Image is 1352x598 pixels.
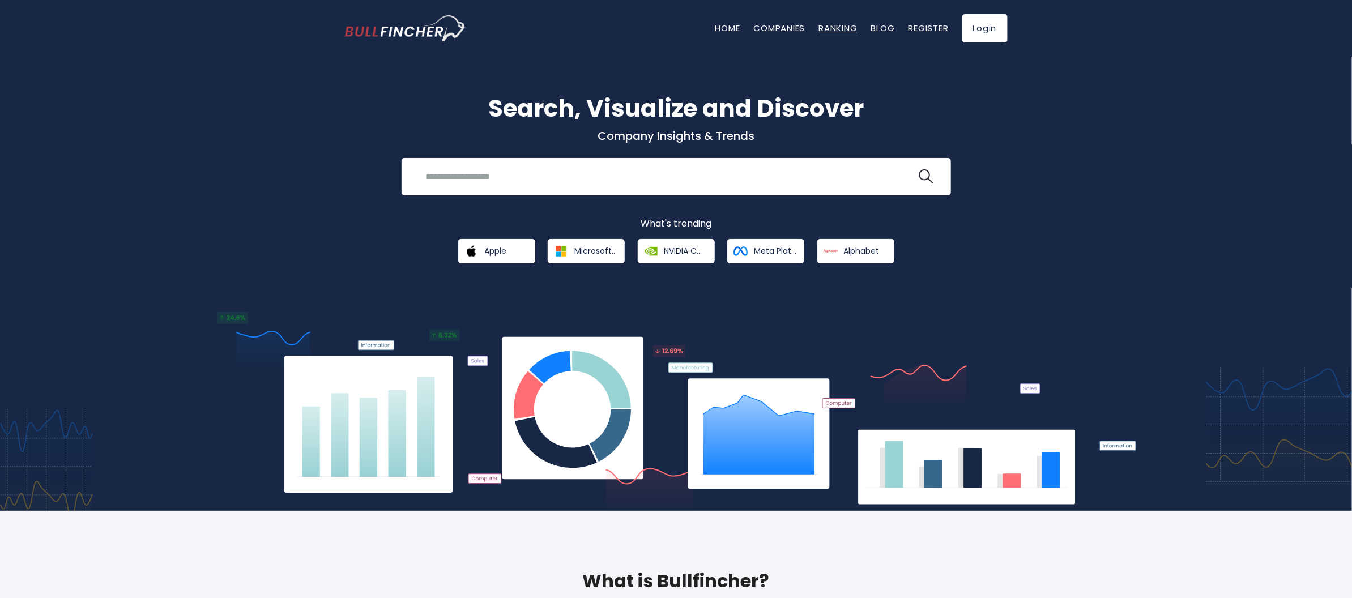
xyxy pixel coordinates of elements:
[574,246,617,256] span: Microsoft Corporation
[345,15,467,41] a: Go to homepage
[754,246,796,256] span: Meta Platforms
[345,15,467,41] img: bullfincher logo
[345,218,1008,230] p: What's trending
[819,22,858,34] a: Ranking
[715,22,740,34] a: Home
[727,239,804,263] a: Meta Platforms
[909,22,949,34] a: Register
[664,246,707,256] span: NVIDIA Corporation
[548,239,625,263] a: Microsoft Corporation
[345,129,1008,143] p: Company Insights & Trends
[485,246,507,256] span: Apple
[638,239,715,263] a: NVIDIA Corporation
[962,14,1008,42] a: Login
[345,91,1008,126] h1: Search, Visualize and Discover
[817,239,894,263] a: Alphabet
[844,246,880,256] span: Alphabet
[919,169,933,184] img: search icon
[754,22,805,34] a: Companies
[458,239,535,263] a: Apple
[345,567,1008,595] h2: What is Bullfincher?
[871,22,895,34] a: Blog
